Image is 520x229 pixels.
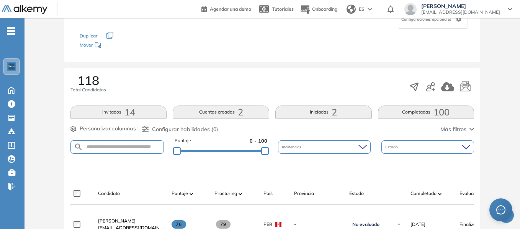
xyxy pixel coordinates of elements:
[77,74,99,86] span: 118
[352,221,379,227] span: No evaluado
[378,106,474,119] button: Completadas100
[275,222,281,227] img: PER
[312,6,337,12] span: Onboarding
[300,1,337,18] button: Onboarding
[250,137,267,145] span: 0 - 100
[496,205,505,214] span: message
[421,9,500,15] span: [EMAIL_ADDRESS][DOMAIN_NAME]
[282,144,303,150] span: Incidencias
[401,16,453,22] span: Configuraciones opcionales
[410,221,425,228] span: [DATE]
[263,190,273,197] span: País
[8,63,15,70] img: https://assets.alkemy.org/workspaces/1802/d452bae4-97f6-47ab-b3bf-1c40240bc960.jpg
[459,190,482,197] span: Evaluación
[2,5,47,15] img: Logo
[142,125,218,133] button: Configurar habilidades (0)
[98,190,120,197] span: Candidato
[190,193,193,195] img: [missing "en.ARROW_ALT" translation]
[98,218,165,224] a: [PERSON_NAME]
[440,125,474,133] button: Más filtros
[172,190,188,197] span: Puntaje
[275,106,372,119] button: Iniciadas2
[438,193,442,195] img: [missing "en.ARROW_ALT" translation]
[278,140,371,154] div: Incidencias
[385,144,399,150] span: Estado
[80,39,156,53] div: Mover
[216,220,231,229] span: 79
[172,220,186,229] span: 76
[98,218,136,224] span: [PERSON_NAME]
[80,33,97,39] span: Duplicar
[349,190,364,197] span: Estado
[398,10,468,29] div: Configuraciones opcionales
[421,3,500,9] span: [PERSON_NAME]
[359,6,365,13] span: ES
[214,190,237,197] span: Proctoring
[201,4,251,13] a: Agendar una demo
[70,125,136,133] button: Personalizar columnas
[294,221,343,228] span: -
[410,190,437,197] span: Completado
[70,86,106,93] span: Total Candidatos
[80,125,136,133] span: Personalizar columnas
[173,106,269,119] button: Cuentas creadas2
[347,5,356,14] img: world
[70,106,167,119] button: Invitados14
[272,6,294,12] span: Tutoriales
[152,125,218,133] span: Configurar habilidades (0)
[368,8,372,11] img: arrow
[397,222,401,227] img: Ícono de flecha
[7,30,15,32] i: -
[459,221,481,228] span: Finalizado
[74,142,83,152] img: SEARCH_ALT
[263,221,272,228] span: PER
[294,190,314,197] span: Provincia
[381,140,474,154] div: Estado
[440,125,466,133] span: Más filtros
[175,137,191,145] span: Puntaje
[239,193,242,195] img: [missing "en.ARROW_ALT" translation]
[210,6,251,12] span: Agendar una demo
